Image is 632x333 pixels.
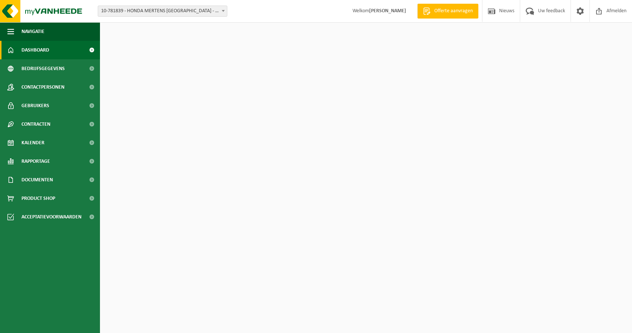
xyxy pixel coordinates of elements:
[21,152,50,171] span: Rapportage
[21,78,64,96] span: Contactpersonen
[21,189,55,208] span: Product Shop
[21,41,49,59] span: Dashboard
[21,115,50,133] span: Contracten
[98,6,227,16] span: 10-781839 - HONDA MERTENS BRUSSEL - ZAVENTEM
[21,208,81,226] span: Acceptatievoorwaarden
[432,7,475,15] span: Offerte aanvragen
[98,6,227,17] span: 10-781839 - HONDA MERTENS BRUSSEL - ZAVENTEM
[21,22,44,41] span: Navigatie
[369,8,406,14] strong: [PERSON_NAME]
[417,4,478,19] a: Offerte aanvragen
[21,59,65,78] span: Bedrijfsgegevens
[21,171,53,189] span: Documenten
[21,96,49,115] span: Gebruikers
[21,133,44,152] span: Kalender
